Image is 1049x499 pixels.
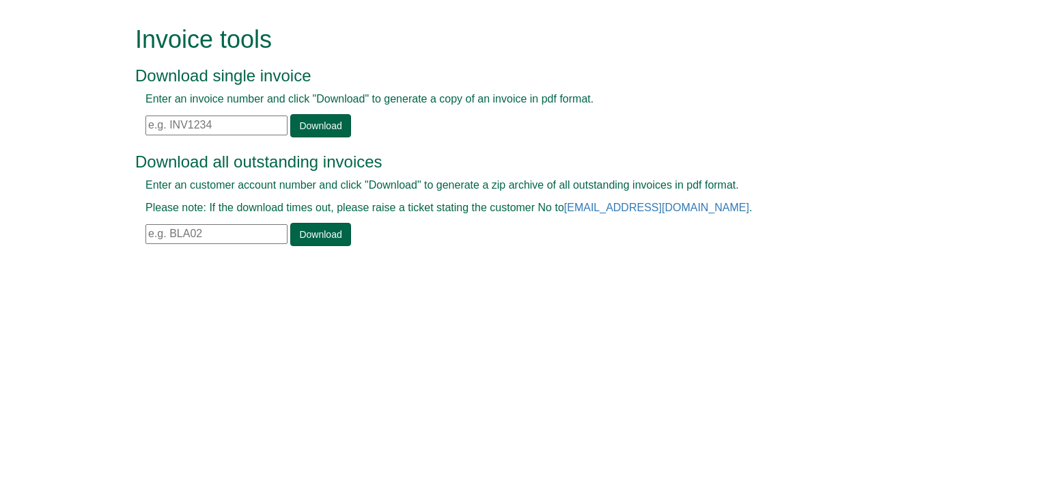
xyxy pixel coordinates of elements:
p: Enter an customer account number and click "Download" to generate a zip archive of all outstandin... [145,178,873,193]
h3: Download single invoice [135,67,883,85]
h1: Invoice tools [135,26,883,53]
a: Download [290,114,350,137]
h3: Download all outstanding invoices [135,153,883,171]
p: Enter an invoice number and click "Download" to generate a copy of an invoice in pdf format. [145,92,873,107]
a: [EMAIL_ADDRESS][DOMAIN_NAME] [564,202,749,213]
a: Download [290,223,350,246]
input: e.g. BLA02 [145,224,288,244]
p: Please note: If the download times out, please raise a ticket stating the customer No to . [145,200,873,216]
input: e.g. INV1234 [145,116,288,135]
